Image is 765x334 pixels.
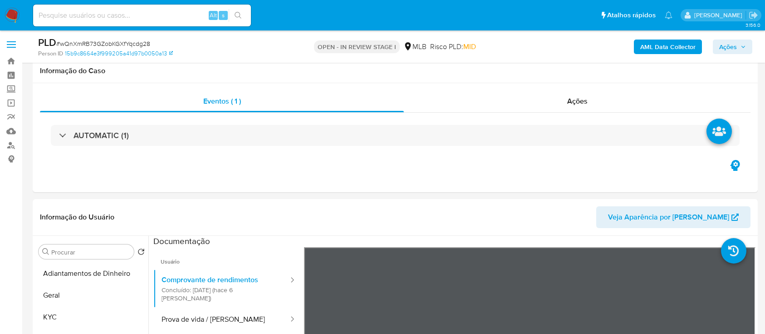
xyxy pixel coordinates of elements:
[203,96,241,106] span: Eventos ( 1 )
[229,9,247,22] button: search-icon
[40,213,114,222] h1: Informação do Usuário
[51,248,130,256] input: Procurar
[314,40,400,53] p: OPEN - IN REVIEW STAGE I
[35,284,148,306] button: Geral
[33,10,251,21] input: Pesquise usuários ou casos...
[463,41,476,52] span: MID
[713,40,752,54] button: Ações
[35,306,148,328] button: KYC
[222,11,225,20] span: s
[74,130,129,140] h3: AUTOMATIC (1)
[403,42,427,52] div: MLB
[42,248,49,255] button: Procurar
[719,40,737,54] span: Ações
[65,50,173,58] a: 15b9c8664e3f999205a41d97b0050a13
[596,206,750,228] button: Veja Aparência por [PERSON_NAME]
[51,125,740,146] div: AUTOMATIC (1)
[56,39,150,48] span: # wQnXmRB73GZobKGXfYqcdg28
[38,35,56,50] b: PLD
[640,40,696,54] b: AML Data Collector
[137,248,145,258] button: Retornar ao pedido padrão
[749,10,758,20] a: Sair
[35,263,148,284] button: Adiantamentos de Dinheiro
[210,11,217,20] span: Alt
[430,42,476,52] span: Risco PLD:
[40,66,750,75] h1: Informação do Caso
[567,96,588,106] span: Ações
[694,11,745,20] p: carlos.guerra@mercadopago.com.br
[634,40,702,54] button: AML Data Collector
[38,50,63,58] b: Person ID
[608,206,729,228] span: Veja Aparência por [PERSON_NAME]
[607,10,656,20] span: Atalhos rápidos
[665,11,672,19] a: Notificações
